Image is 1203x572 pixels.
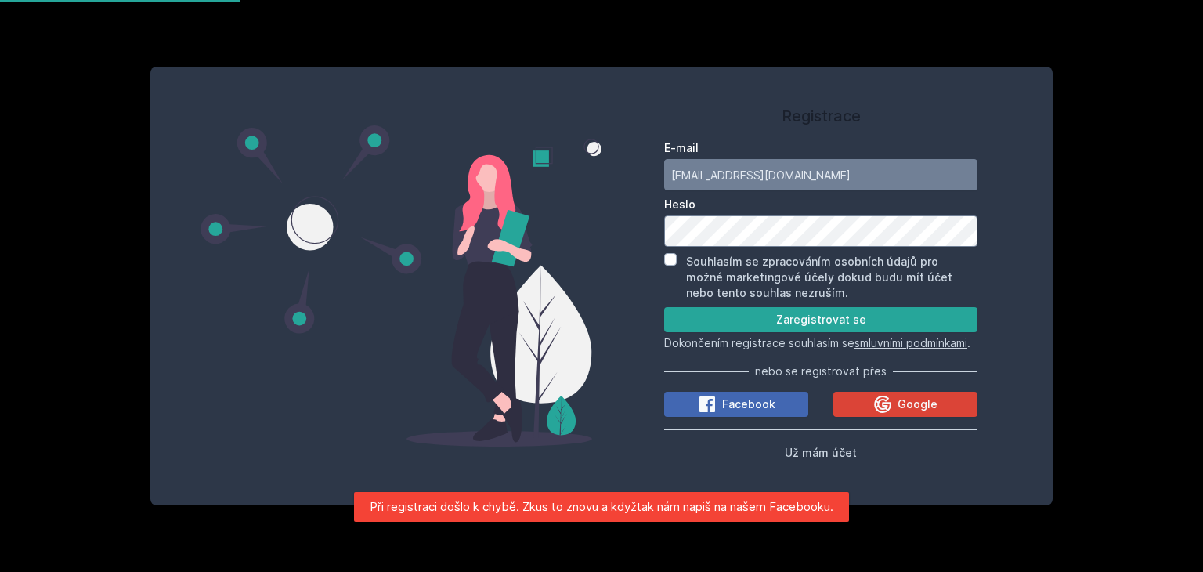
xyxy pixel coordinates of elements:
span: Už mám účet [785,446,857,459]
button: Zaregistrovat se [664,307,977,332]
p: Dokončením registrace souhlasím se . [664,335,977,351]
a: smluvními podmínkami [854,336,967,349]
h1: Registrace [664,104,977,128]
input: Tvoje e-mailová adresa [664,159,977,190]
span: Facebook [722,396,775,412]
button: Google [833,392,977,417]
span: nebo se registrovat přes [755,364,887,379]
div: Při registraci došlo k chybě. Zkus to znovu a kdyžtak nám napiš na našem Facebooku. [354,492,849,522]
span: Google [898,396,937,412]
label: Souhlasím se zpracováním osobních údajů pro možné marketingové účely dokud budu mít účet nebo ten... [686,255,952,299]
button: Facebook [664,392,808,417]
button: Už mám účet [785,443,857,462]
label: Heslo [664,197,977,212]
label: E-mail [664,140,977,156]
